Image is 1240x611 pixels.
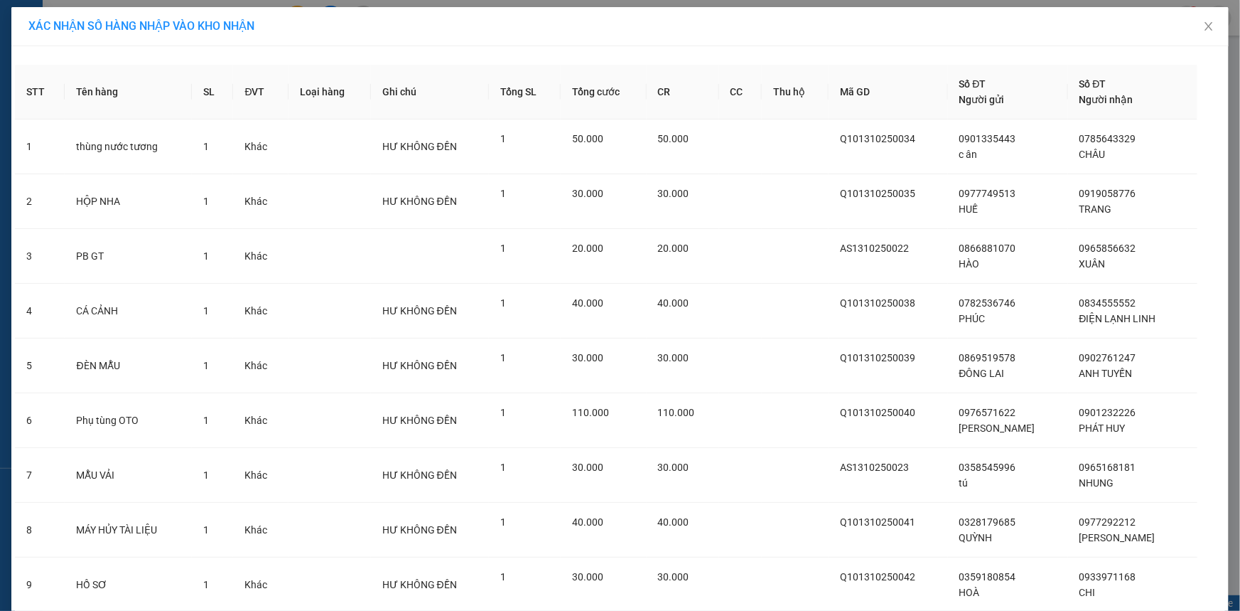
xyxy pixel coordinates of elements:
[15,284,65,339] td: 4
[572,462,603,473] span: 30.000
[382,196,457,207] span: HƯ KHÔNG ĐỀN
[15,503,65,558] td: 8
[658,133,689,144] span: 50.000
[65,448,192,503] td: MẪU VẢI
[15,339,65,393] td: 5
[489,65,561,119] th: Tổng SL
[959,368,1005,379] span: ĐÔNG LAI
[65,119,192,174] td: thùng nước tương
[959,423,1035,434] span: [PERSON_NAME]
[500,243,506,254] span: 1
[1079,203,1112,215] span: TRANG
[959,477,969,489] span: tú
[233,65,289,119] th: ĐVT
[658,297,689,309] span: 40.000
[1079,423,1126,434] span: PHÁT HUY
[233,284,289,339] td: Khác
[1079,368,1133,379] span: ANH TUYẾN
[959,203,978,215] span: HUẾ
[233,448,289,503] td: Khác
[959,188,1016,199] span: 0977749513
[959,78,986,90] span: Số ĐT
[203,469,209,481] span: 1
[572,352,603,363] span: 30.000
[840,516,915,528] span: Q101310250041
[1079,571,1136,583] span: 0933971168
[959,297,1016,309] span: 0782536746
[233,503,289,558] td: Khác
[203,579,209,590] span: 1
[203,524,209,536] span: 1
[65,503,192,558] td: MÁY HỦY TÀI LIỆU
[1079,94,1133,105] span: Người nhận
[1079,407,1136,418] span: 0901232226
[233,119,289,174] td: Khác
[382,415,457,426] span: HƯ KHÔNG ĐỀN
[959,407,1016,418] span: 0976571622
[1189,7,1229,47] button: Close
[561,65,646,119] th: Tổng cước
[1079,258,1106,270] span: XUÂN
[203,360,209,371] span: 1
[500,516,506,528] span: 1
[959,243,1016,254] span: 0866881070
[829,65,948,119] th: Mã GD
[658,243,689,254] span: 20.000
[1079,243,1136,254] span: 0965856632
[572,516,603,528] span: 40.000
[15,393,65,448] td: 6
[1079,188,1136,199] span: 0919058776
[382,360,457,371] span: HƯ KHÔNG ĐỀN
[15,65,65,119] th: STT
[572,571,603,583] span: 30.000
[500,188,506,199] span: 1
[959,313,986,324] span: PHÚC
[500,407,506,418] span: 1
[65,339,192,393] td: ĐÈN MẪU
[15,119,65,174] td: 1
[382,469,457,481] span: HƯ KHÔNG ĐỀN
[65,65,192,119] th: Tên hàng
[572,297,603,309] span: 40.000
[762,65,829,119] th: Thu hộ
[959,149,978,160] span: c ân
[371,65,490,119] th: Ghi chú
[500,462,506,473] span: 1
[1079,587,1096,598] span: CHI
[1079,78,1106,90] span: Số ĐT
[840,407,915,418] span: Q101310250040
[840,462,909,473] span: AS1310250023
[658,407,695,418] span: 110.000
[15,229,65,284] td: 3
[1079,313,1156,324] span: ĐIỆN LẠNH LINH
[840,188,915,199] span: Q101310250035
[1079,462,1136,473] span: 0965168181
[658,571,689,583] span: 30.000
[959,352,1016,363] span: 0869519578
[233,174,289,229] td: Khác
[840,297,915,309] span: Q101310250038
[572,407,609,418] span: 110.000
[233,339,289,393] td: Khác
[1079,133,1136,144] span: 0785643329
[1079,297,1136,309] span: 0834555552
[192,65,233,119] th: SL
[382,305,457,317] span: HƯ KHÔNG ĐỀN
[203,305,209,317] span: 1
[572,188,603,199] span: 30.000
[233,393,289,448] td: Khác
[959,258,980,270] span: HÀO
[840,352,915,363] span: Q101310250039
[1079,532,1155,543] span: [PERSON_NAME]
[658,188,689,199] span: 30.000
[65,174,192,229] td: HỘP NHA
[65,393,192,448] td: Phụ tùng OTO
[959,571,1016,583] span: 0359180854
[959,516,1016,528] span: 0328179685
[658,516,689,528] span: 40.000
[65,229,192,284] td: PB GT
[1079,477,1114,489] span: NHUNG
[500,297,506,309] span: 1
[959,587,980,598] span: HOÀ
[658,352,689,363] span: 30.000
